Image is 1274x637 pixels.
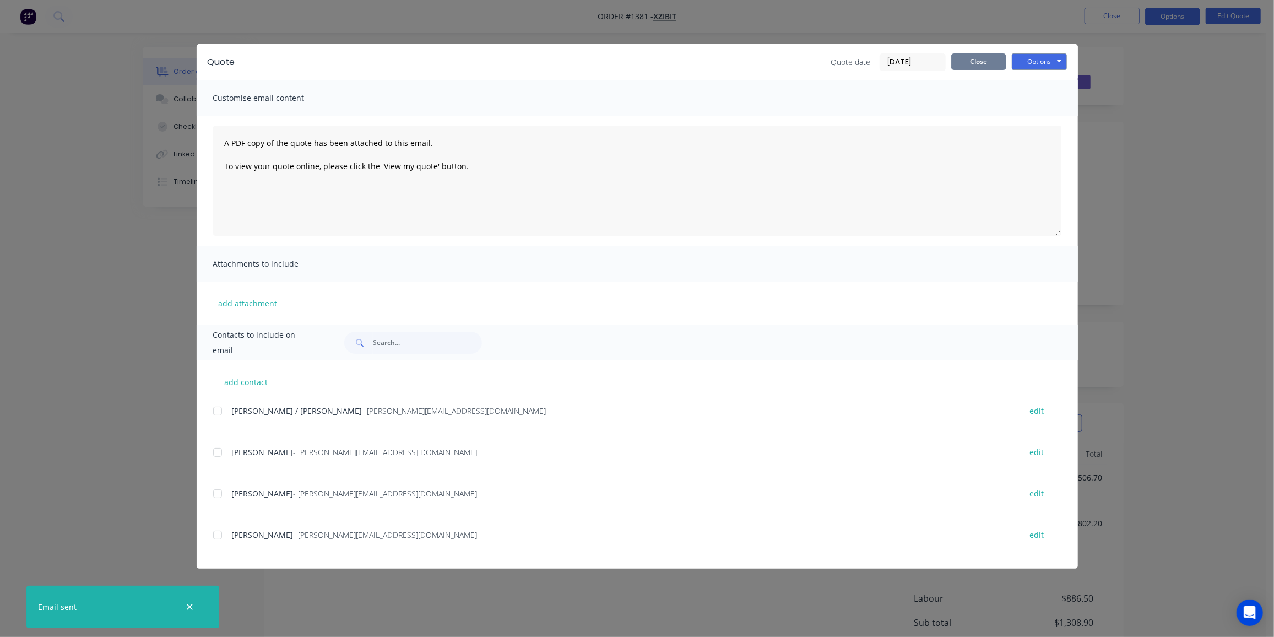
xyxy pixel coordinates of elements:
[232,488,294,499] span: [PERSON_NAME]
[232,406,362,416] span: [PERSON_NAME] / [PERSON_NAME]
[294,447,478,457] span: - [PERSON_NAME][EMAIL_ADDRESS][DOMAIN_NAME]
[213,256,334,272] span: Attachments to include
[232,530,294,540] span: [PERSON_NAME]
[362,406,546,416] span: - [PERSON_NAME][EMAIL_ADDRESS][DOMAIN_NAME]
[294,530,478,540] span: - [PERSON_NAME][EMAIL_ADDRESS][DOMAIN_NAME]
[1023,403,1051,418] button: edit
[1237,600,1263,626] div: Open Intercom Messenger
[951,53,1006,70] button: Close
[1023,445,1051,460] button: edit
[1012,53,1067,70] button: Options
[213,327,317,358] span: Contacts to include on email
[1023,486,1051,501] button: edit
[213,295,283,311] button: add attachment
[38,601,77,613] div: Email sent
[1023,527,1051,542] button: edit
[831,56,871,68] span: Quote date
[213,126,1061,236] textarea: A PDF copy of the quote has been attached to this email. To view your quote online, please click ...
[213,90,334,106] span: Customise email content
[208,56,235,69] div: Quote
[294,488,478,499] span: - [PERSON_NAME][EMAIL_ADDRESS][DOMAIN_NAME]
[213,374,279,390] button: add contact
[232,447,294,457] span: [PERSON_NAME]
[373,332,482,354] input: Search...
